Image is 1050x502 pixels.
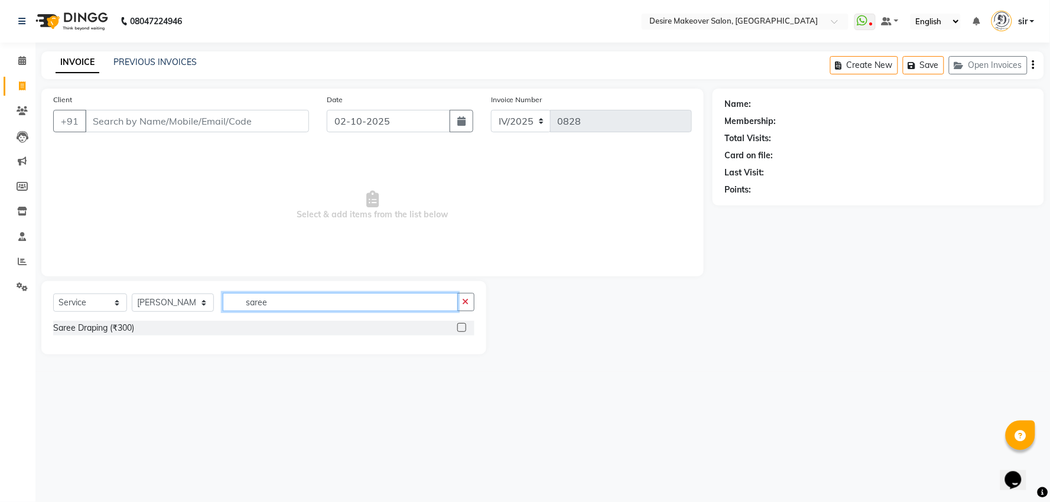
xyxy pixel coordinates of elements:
[56,52,99,73] a: INVOICE
[1000,455,1038,490] iframe: chat widget
[327,94,343,105] label: Date
[724,98,751,110] div: Name:
[53,146,692,265] span: Select & add items from the list below
[724,115,776,128] div: Membership:
[724,149,773,162] div: Card on file:
[724,132,771,145] div: Total Visits:
[830,56,898,74] button: Create New
[1018,15,1028,28] span: sir
[113,57,197,67] a: PREVIOUS INVOICES
[903,56,944,74] button: Save
[992,11,1012,31] img: sir
[53,94,72,105] label: Client
[130,5,182,38] b: 08047224946
[85,110,309,132] input: Search by Name/Mobile/Email/Code
[491,94,542,105] label: Invoice Number
[53,322,134,334] div: Saree Draping (₹300)
[223,293,457,311] input: Search or Scan
[53,110,86,132] button: +91
[949,56,1028,74] button: Open Invoices
[30,5,111,38] img: logo
[724,184,751,196] div: Points:
[724,167,764,179] div: Last Visit:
